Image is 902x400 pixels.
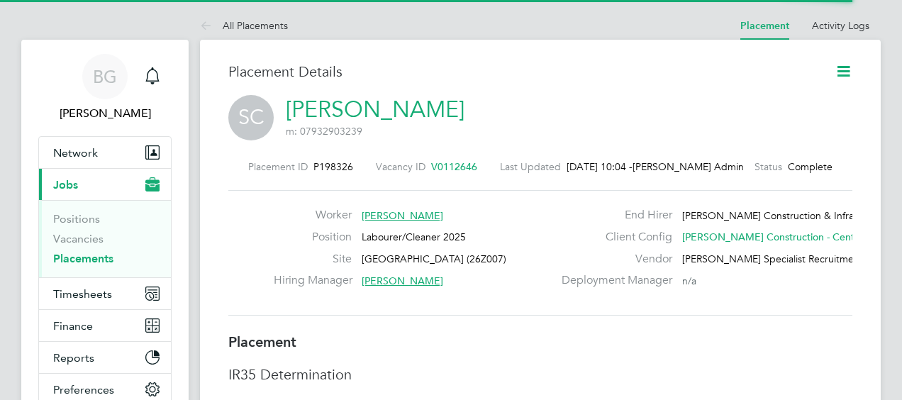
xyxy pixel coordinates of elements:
[93,67,117,86] span: BG
[53,178,78,191] span: Jobs
[228,333,296,350] b: Placement
[39,342,171,373] button: Reports
[53,212,100,226] a: Positions
[682,209,872,222] span: [PERSON_NAME] Construction & Infrast…
[286,96,464,123] a: [PERSON_NAME]
[740,20,789,32] a: Placement
[313,160,353,173] span: P198326
[682,230,865,243] span: [PERSON_NAME] Construction - Central
[553,208,672,223] label: End Hirer
[38,54,172,122] a: BG[PERSON_NAME]
[376,160,425,173] label: Vacancy ID
[274,208,352,223] label: Worker
[248,160,308,173] label: Placement ID
[228,365,852,384] h3: IR35 Determination
[788,160,833,173] span: Complete
[274,252,352,267] label: Site
[228,62,813,81] h3: Placement Details
[228,95,274,140] span: SC
[53,287,112,301] span: Timesheets
[53,252,113,265] a: Placements
[812,19,869,32] a: Activity Logs
[200,19,288,32] a: All Placements
[39,137,171,168] button: Network
[53,232,104,245] a: Vacancies
[53,146,98,160] span: Network
[362,252,506,265] span: [GEOGRAPHIC_DATA] (26Z007)
[38,105,172,122] span: Bradley George
[553,252,672,267] label: Vendor
[53,383,114,396] span: Preferences
[500,160,561,173] label: Last Updated
[633,160,732,173] span: [PERSON_NAME] Admin
[567,160,633,173] span: [DATE] 10:04 -
[274,273,352,288] label: Hiring Manager
[755,160,782,173] label: Status
[553,273,672,288] label: Deployment Manager
[39,169,171,200] button: Jobs
[362,209,443,222] span: [PERSON_NAME]
[53,319,93,333] span: Finance
[53,351,94,365] span: Reports
[286,125,362,138] span: m: 07932903239
[431,160,477,173] span: V0112646
[274,230,352,245] label: Position
[39,200,171,277] div: Jobs
[39,310,171,341] button: Finance
[682,274,696,287] span: n/a
[362,230,466,243] span: Labourer/Cleaner 2025
[553,230,672,245] label: Client Config
[682,252,899,265] span: [PERSON_NAME] Specialist Recruitment Limited
[39,278,171,309] button: Timesheets
[362,274,443,287] span: [PERSON_NAME]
